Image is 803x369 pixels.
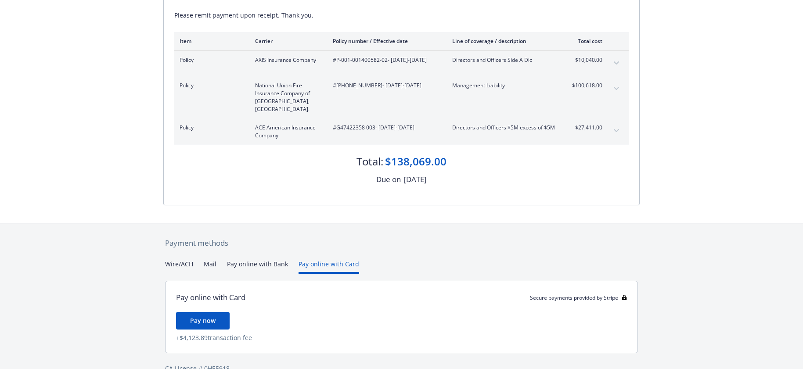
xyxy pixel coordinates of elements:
[452,56,555,64] span: Directors and Officers Side A Dic
[569,56,602,64] span: $10,040.00
[255,37,319,45] div: Carrier
[176,312,230,330] button: Pay now
[180,124,241,132] span: Policy
[174,11,629,20] div: Please remit payment upon receipt. Thank you.
[452,37,555,45] div: Line of coverage / description
[255,124,319,140] span: ACE American Insurance Company
[376,174,401,185] div: Due on
[204,259,216,274] button: Mail
[176,333,627,342] div: + $4,123.89 transaction fee
[190,316,216,325] span: Pay now
[452,124,555,132] span: Directors and Officers $5M excess of $5M
[333,124,438,132] span: #G47422358 003 - [DATE]-[DATE]
[299,259,359,274] button: Pay online with Card
[452,82,555,90] span: Management Liability
[180,82,241,90] span: Policy
[174,76,629,118] div: PolicyNational Union Fire Insurance Company of [GEOGRAPHIC_DATA], [GEOGRAPHIC_DATA].#[PHONE_NUMBE...
[255,56,319,64] span: AXIS Insurance Company
[569,82,602,90] span: $100,618.00
[333,82,438,90] span: #[PHONE_NUMBER] - [DATE]-[DATE]
[227,259,288,274] button: Pay online with Bank
[176,292,245,303] div: Pay online with Card
[174,51,629,76] div: PolicyAXIS Insurance Company#P-001-001400582-02- [DATE]-[DATE]Directors and Officers Side A Dic$1...
[609,82,623,96] button: expand content
[569,37,602,45] div: Total cost
[180,37,241,45] div: Item
[569,124,602,132] span: $27,411.00
[530,294,627,301] div: Secure payments provided by Stripe
[174,118,629,145] div: PolicyACE American Insurance Company#G47422358 003- [DATE]-[DATE]Directors and Officers $5M exces...
[609,124,623,138] button: expand content
[333,56,438,64] span: #P-001-001400582-02 - [DATE]-[DATE]
[609,56,623,70] button: expand content
[165,259,193,274] button: Wire/ACH
[356,154,383,169] div: Total:
[403,174,427,185] div: [DATE]
[385,154,447,169] div: $138,069.00
[165,237,638,249] div: Payment methods
[255,82,319,113] span: National Union Fire Insurance Company of [GEOGRAPHIC_DATA], [GEOGRAPHIC_DATA].
[333,37,438,45] div: Policy number / Effective date
[180,56,241,64] span: Policy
